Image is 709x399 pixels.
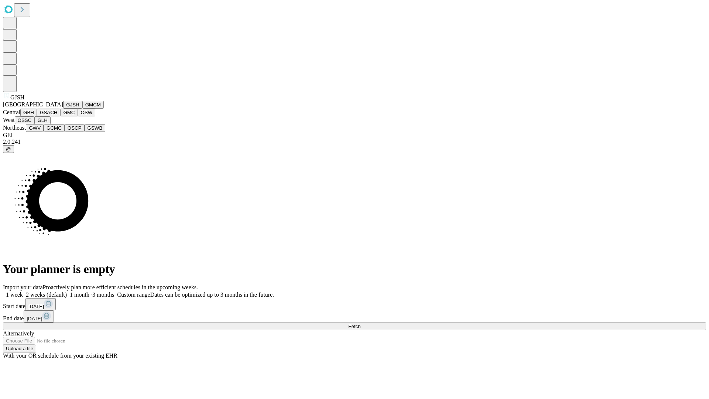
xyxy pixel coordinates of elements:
[92,291,114,298] span: 3 months
[26,124,44,132] button: GWV
[63,101,82,109] button: GJSH
[82,101,104,109] button: GMCM
[3,139,706,145] div: 2.0.241
[3,298,706,310] div: Start date
[43,284,198,290] span: Proactively plan more efficient schedules in the upcoming weeks.
[3,145,14,153] button: @
[25,298,56,310] button: [DATE]
[44,124,65,132] button: GCMC
[3,125,26,131] span: Northeast
[60,109,78,116] button: GMC
[65,124,85,132] button: OSCP
[3,352,117,359] span: With your OR schedule from your existing EHR
[3,284,43,290] span: Import your data
[24,310,54,323] button: [DATE]
[3,132,706,139] div: GEI
[3,323,706,330] button: Fetch
[78,109,96,116] button: OSW
[3,101,63,108] span: [GEOGRAPHIC_DATA]
[85,124,106,132] button: GSWB
[34,116,50,124] button: GLH
[26,291,67,298] span: 2 weeks (default)
[27,316,42,321] span: [DATE]
[6,291,23,298] span: 1 week
[3,310,706,323] div: End date
[28,304,44,309] span: [DATE]
[3,345,36,352] button: Upload a file
[6,146,11,152] span: @
[10,94,24,100] span: GJSH
[3,117,15,123] span: West
[3,330,34,337] span: Alternatively
[348,324,360,329] span: Fetch
[20,109,37,116] button: GBH
[3,109,20,115] span: Central
[70,291,89,298] span: 1 month
[37,109,60,116] button: GSACH
[15,116,35,124] button: OSSC
[117,291,150,298] span: Custom range
[150,291,274,298] span: Dates can be optimized up to 3 months in the future.
[3,262,706,276] h1: Your planner is empty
